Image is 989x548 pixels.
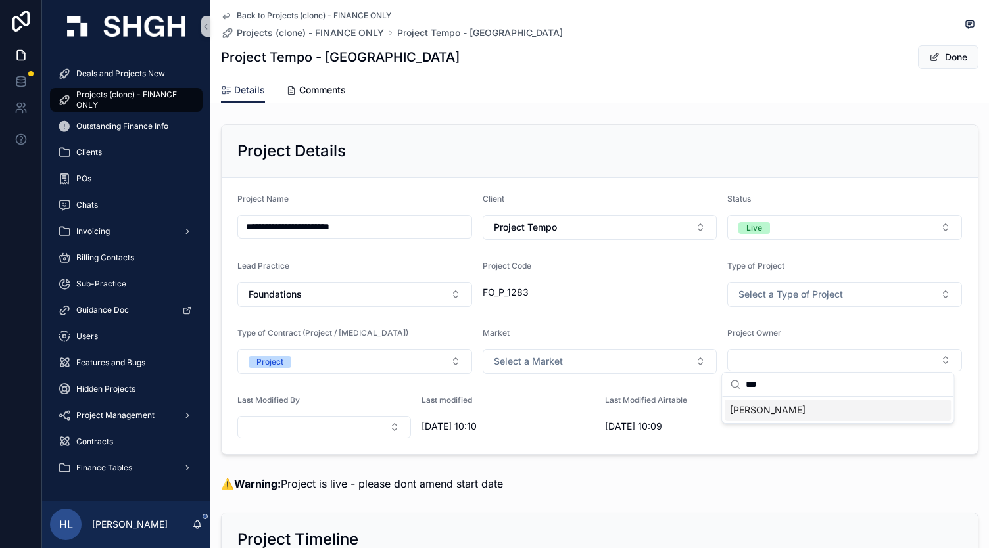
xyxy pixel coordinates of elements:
a: Finance Tables [50,456,203,480]
span: Guidance Doc [76,305,129,315]
div: Suggestions [722,397,953,423]
a: Sub-Practice [50,272,203,296]
span: Sub-Practice [76,279,126,289]
a: Deals and Projects New [50,62,203,85]
a: Hidden Projects [50,377,203,401]
a: Guidance Doc [50,298,203,322]
a: Invoicing [50,219,203,243]
span: Features and Bugs [76,357,145,368]
span: HL [59,516,73,532]
span: Projects (clone) - FINANCE ONLY [76,89,189,110]
button: Select Button [727,282,962,307]
span: Chats [76,200,98,210]
button: Select Button [483,349,717,374]
span: POs [76,173,91,184]
p: [PERSON_NAME] [92,518,168,531]
a: Outstanding Finance Info [50,114,203,138]
span: Last Modified Airtable [605,395,687,405]
span: Project Code [483,261,531,271]
button: Select Button [727,215,962,240]
span: Project Name [237,194,289,204]
span: Clients [76,147,102,158]
button: Select Button [483,215,717,240]
a: Back to Projects (clone) - FINANCE ONLY [221,11,391,21]
span: Market [483,328,510,338]
strong: Warning: [234,477,281,490]
span: Foundations [249,288,302,301]
span: Lead Practice [237,261,289,271]
img: App logo [67,16,185,37]
a: Clients [50,141,203,164]
div: scrollable content [42,53,210,501]
span: Status [727,194,751,204]
a: Features and Bugs [50,351,203,375]
a: POs [50,167,203,191]
div: Live [746,222,762,234]
a: Projects (clone) - FINANCE ONLY [50,88,203,112]
span: Select a Market [494,355,563,368]
div: Project [256,356,283,368]
span: Finance Tables [76,463,132,473]
a: Comments [286,78,346,104]
span: Invoicing [76,226,110,237]
button: Select Button [237,349,472,374]
span: Details [234,83,265,97]
a: Details [221,78,265,103]
a: Chats [50,193,203,217]
button: Select Button [237,416,411,438]
span: Deals and Projects New [76,68,165,79]
span: Outstanding Finance Info [76,121,168,131]
span: Type of Project [727,261,784,271]
span: Project Tempo [494,221,557,234]
h1: Project Tempo - [GEOGRAPHIC_DATA] [221,48,460,66]
h2: Project Details [237,141,346,162]
a: Users [50,325,203,348]
span: Hidden Projects [76,384,135,394]
span: Last modified [422,395,472,405]
button: Select Button [237,282,472,307]
a: Project Management [50,403,203,427]
span: Select a Type of Project [738,288,843,301]
span: Billing Contacts [76,252,134,263]
span: Client [483,194,504,204]
a: Project Tempo - [GEOGRAPHIC_DATA] [397,26,563,39]
button: Select Button [727,349,962,371]
a: Projects (clone) - FINANCE ONLY [221,26,384,39]
span: [DATE] 10:10 [422,420,595,433]
span: ⚠️ Project is live - please dont amend start date [221,477,503,490]
a: Contracts [50,430,203,453]
span: [DATE] 10:09 [605,420,778,433]
span: Comments [299,83,346,97]
a: Billing Contacts [50,246,203,269]
span: Users [76,331,98,342]
span: Contracts [76,436,113,447]
span: Projects (clone) - FINANCE ONLY [237,26,384,39]
span: Project Management [76,410,155,421]
button: Done [918,45,978,69]
span: Last Modified By [237,395,300,405]
span: Type of Contract (Project / [MEDICAL_DATA]) [237,328,408,338]
span: [PERSON_NAME] [730,403,806,417]
span: FO_P_1283 [483,286,717,299]
span: Back to Projects (clone) - FINANCE ONLY [237,11,391,21]
span: Project Owner [727,328,781,338]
